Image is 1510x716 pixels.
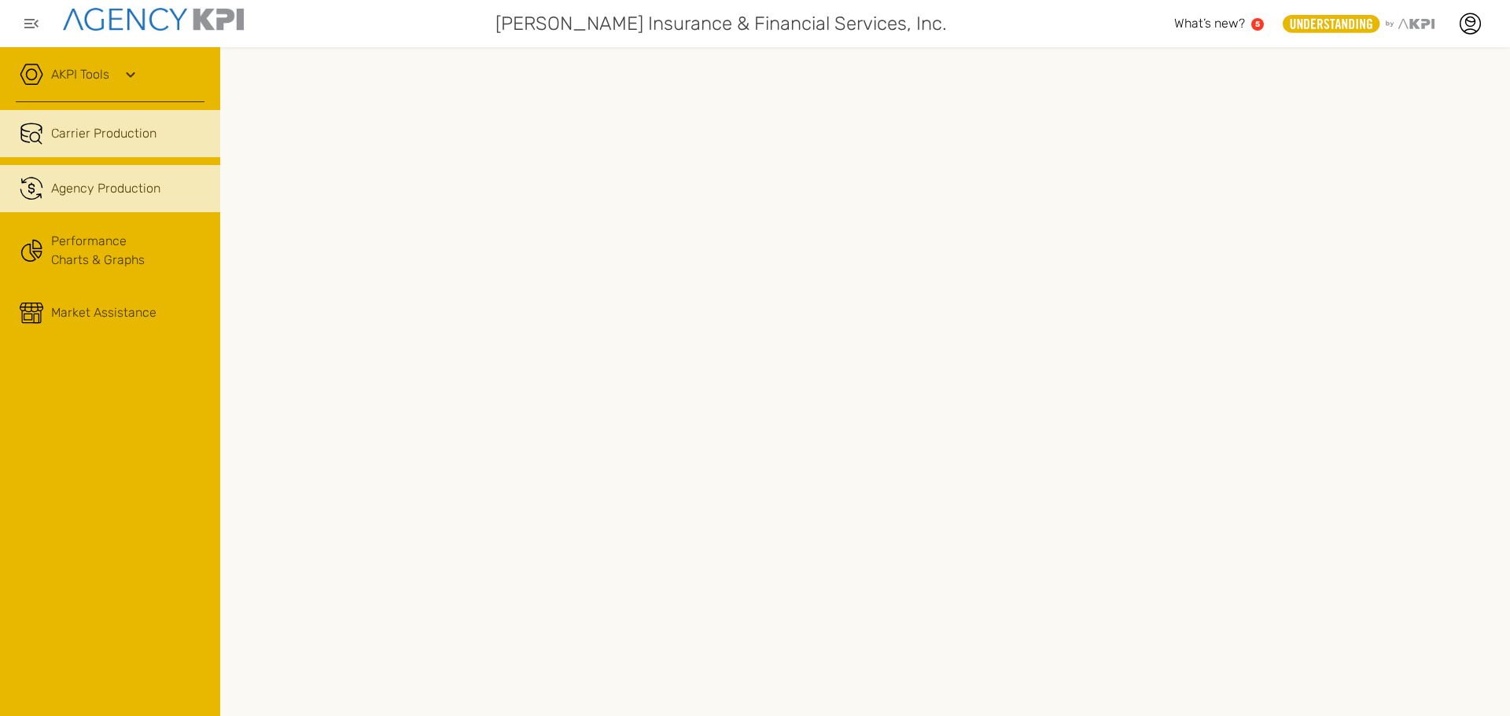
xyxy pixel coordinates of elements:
[63,8,244,31] img: agencykpi-logo-550x69-2d9e3fa8.png
[1251,18,1264,31] a: 5
[51,303,157,322] div: Market Assistance
[1255,20,1260,28] text: 5
[51,179,160,198] span: Agency Production
[1174,16,1245,31] span: What’s new?
[51,124,157,143] span: Carrier Production
[495,9,947,38] span: [PERSON_NAME] Insurance & Financial Services, Inc.
[51,65,109,84] a: AKPI Tools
